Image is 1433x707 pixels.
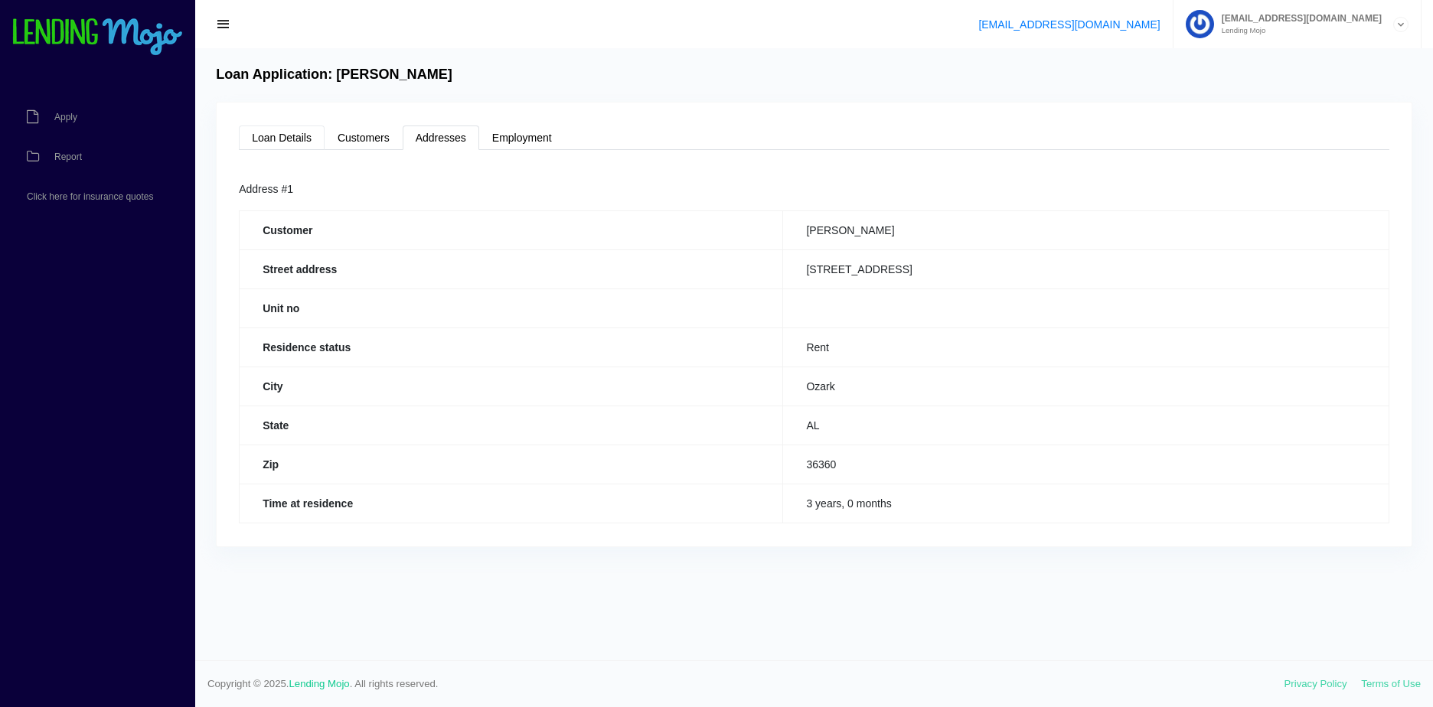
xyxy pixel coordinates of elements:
[783,406,1389,445] td: AL
[240,445,783,484] th: Zip
[216,67,452,83] h4: Loan Application: [PERSON_NAME]
[240,406,783,445] th: State
[325,125,403,150] a: Customers
[240,327,783,367] th: Residence status
[11,18,184,57] img: logo-small.png
[207,676,1284,692] span: Copyright © 2025. . All rights reserved.
[54,152,82,161] span: Report
[978,18,1160,31] a: [EMAIL_ADDRESS][DOMAIN_NAME]
[27,192,153,201] span: Click here for insurance quotes
[240,367,783,406] th: City
[783,367,1389,406] td: Ozark
[240,249,783,288] th: Street address
[403,125,479,150] a: Addresses
[783,249,1389,288] td: [STREET_ADDRESS]
[240,484,783,523] th: Time at residence
[1361,678,1421,689] a: Terms of Use
[783,210,1389,249] td: [PERSON_NAME]
[479,125,565,150] a: Employment
[239,125,325,150] a: Loan Details
[783,484,1389,523] td: 3 years, 0 months
[289,678,350,689] a: Lending Mojo
[783,327,1389,367] td: Rent
[783,445,1389,484] td: 36360
[54,112,77,122] span: Apply
[240,288,783,327] th: Unit no
[1214,27,1382,34] small: Lending Mojo
[240,210,783,249] th: Customer
[239,181,1389,199] div: Address #1
[1214,14,1382,23] span: [EMAIL_ADDRESS][DOMAIN_NAME]
[1186,10,1214,38] img: Profile image
[1284,678,1347,689] a: Privacy Policy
